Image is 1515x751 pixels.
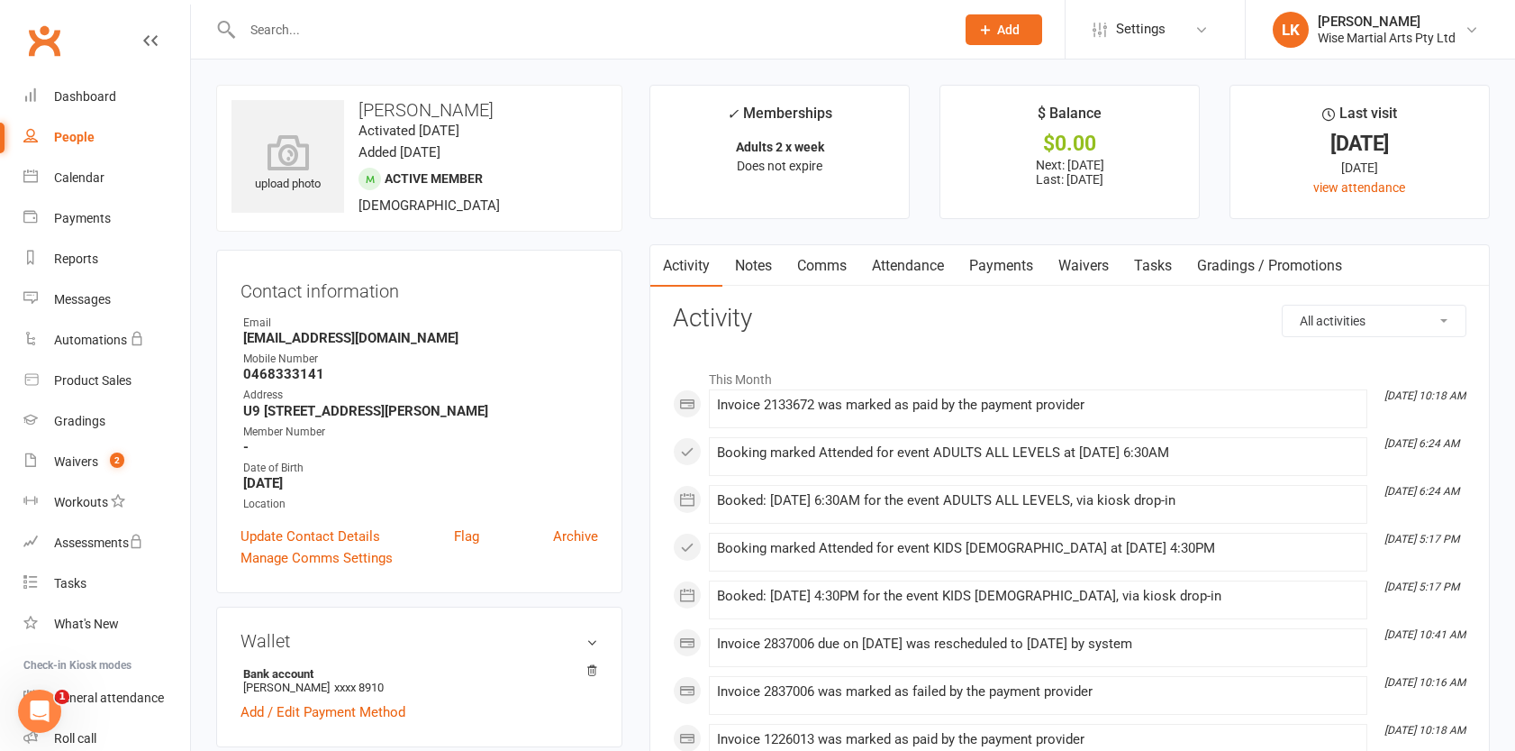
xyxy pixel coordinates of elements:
strong: - [243,439,598,455]
div: Reports [54,252,98,266]
a: Payments [23,198,190,239]
a: What's New [23,604,190,645]
a: view attendance [1313,180,1405,195]
a: Messages [23,279,190,320]
a: Add / Edit Payment Method [240,701,405,723]
a: Assessments [23,523,190,563]
a: Comms [785,245,859,287]
div: Roll call [54,731,96,746]
a: Attendance [859,245,957,287]
div: Address [243,387,598,404]
a: Automations [23,320,190,361]
div: [DATE] [1247,134,1473,153]
a: Tasks [1121,245,1184,287]
h3: Wallet [240,631,598,651]
a: Reports [23,239,190,279]
a: Workouts [23,482,190,523]
div: People [54,130,95,144]
div: Gradings [54,414,105,428]
a: Notes [722,245,785,287]
i: [DATE] 6:24 AM [1384,485,1459,498]
span: Add [997,23,1020,37]
a: Flag [454,526,479,547]
div: Wise Martial Arts Pty Ltd [1318,30,1456,46]
span: Settings [1116,9,1166,50]
div: Location [243,496,598,513]
i: ✓ [727,105,739,123]
div: Automations [54,333,127,347]
div: Booking marked Attended for event ADULTS ALL LEVELS at [DATE] 6:30AM [717,445,1359,461]
span: Does not expire [737,159,822,173]
div: Payments [54,211,111,225]
div: Invoice 2837006 due on [DATE] was rescheduled to [DATE] by system [717,637,1359,652]
strong: [DATE] [243,475,598,491]
div: LK [1273,12,1309,48]
div: [DATE] [1247,158,1473,178]
div: Memberships [727,102,832,135]
div: Member Number [243,424,598,441]
a: Manage Comms Settings [240,547,393,569]
div: Dashboard [54,89,116,104]
span: Active member [385,171,483,186]
div: Invoice 1226013 was marked as paid by the payment provider [717,732,1359,747]
div: Date of Birth [243,460,598,477]
div: $0.00 [957,134,1183,153]
h3: Activity [673,305,1466,333]
i: [DATE] 5:17 PM [1384,581,1459,593]
div: [PERSON_NAME] [1318,14,1456,30]
i: [DATE] 5:17 PM [1384,533,1459,545]
a: Gradings / Promotions [1184,245,1355,287]
time: Added [DATE] [358,144,440,160]
strong: [EMAIL_ADDRESS][DOMAIN_NAME] [243,330,598,346]
a: People [23,117,190,158]
strong: U9 [STREET_ADDRESS][PERSON_NAME] [243,403,598,419]
span: 1 [55,690,69,704]
div: Waivers [54,454,98,469]
a: Activity [650,245,722,287]
a: Product Sales [23,361,190,401]
a: Calendar [23,158,190,198]
h3: [PERSON_NAME] [231,100,607,120]
a: Update Contact Details [240,526,380,547]
div: upload photo [231,134,344,194]
div: Invoice 2837006 was marked as failed by the payment provider [717,684,1359,700]
div: Assessments [54,536,143,550]
a: Payments [957,245,1046,287]
div: Messages [54,292,111,307]
a: Clubworx [22,18,67,63]
div: Calendar [54,170,104,185]
div: Booking marked Attended for event KIDS [DEMOGRAPHIC_DATA] at [DATE] 4:30PM [717,541,1359,556]
div: Invoice 2133672 was marked as paid by the payment provider [717,398,1359,413]
strong: Bank account [243,667,589,681]
strong: Adults 2 x week [736,140,824,154]
div: Workouts [54,495,108,509]
div: Booked: [DATE] 6:30AM for the event ADULTS ALL LEVELS, via kiosk drop-in [717,493,1359,508]
div: $ Balance [1038,102,1102,134]
input: Search... [237,17,942,42]
iframe: Intercom live chat [18,690,61,733]
li: This Month [673,361,1466,389]
a: Waivers 2 [23,442,190,482]
div: General attendance [54,691,164,705]
p: Next: [DATE] Last: [DATE] [957,158,1183,187]
div: Email [243,315,598,332]
div: Mobile Number [243,351,598,368]
i: [DATE] 10:16 AM [1384,676,1465,689]
span: 2 [110,453,124,468]
i: [DATE] 10:41 AM [1384,628,1465,641]
a: Waivers [1046,245,1121,287]
span: [DEMOGRAPHIC_DATA] [358,197,500,214]
a: Archive [553,526,598,547]
strong: 0468333141 [243,366,598,382]
div: Last visit [1322,102,1397,134]
div: Tasks [54,576,86,591]
a: Tasks [23,563,190,604]
i: [DATE] 10:18 AM [1384,724,1465,737]
a: Dashboard [23,77,190,117]
button: Add [966,14,1042,45]
li: [PERSON_NAME] [240,664,598,697]
i: [DATE] 6:24 AM [1384,437,1459,450]
time: Activated [DATE] [358,123,459,139]
span: xxxx 8910 [334,681,384,694]
div: Booked: [DATE] 4:30PM for the event KIDS [DEMOGRAPHIC_DATA], via kiosk drop-in [717,589,1359,604]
